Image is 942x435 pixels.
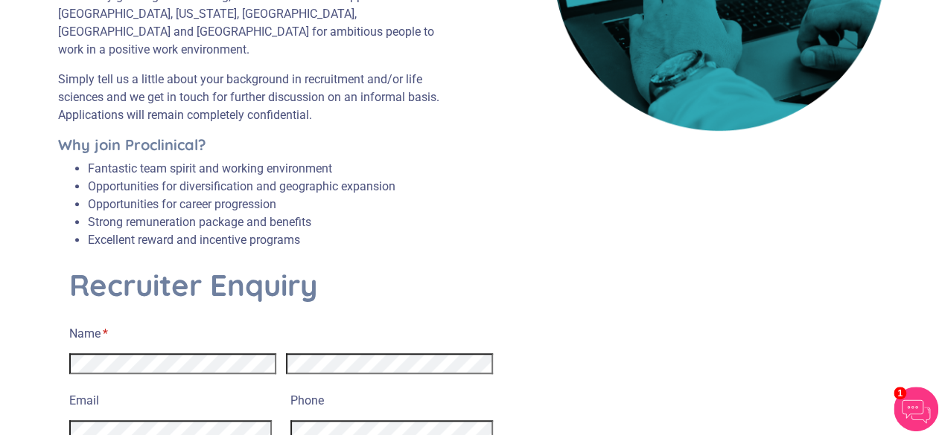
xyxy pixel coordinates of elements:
li: Opportunities for diversification and geographic expansion [88,178,395,196]
input: First [69,353,277,374]
span: 1 [894,387,906,399]
h1: Recruiter Enquiry [69,267,494,303]
p: Simply tell us a little about your background in recruitment and/or life sciences and we get in t... [58,71,459,124]
legend: Name [69,321,494,343]
input: Last [286,353,494,374]
img: Chatbot [894,387,938,431]
li: Opportunities for career progression [88,196,395,213]
h5: Why join Proclinical? [58,136,459,154]
li: Strong remuneration package and benefits [88,213,395,231]
li: Excellent reward and incentive programs [88,231,395,249]
label: Email [69,388,272,410]
label: Phone [290,388,493,410]
li: Fantastic team spirit and working environment [88,160,395,178]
